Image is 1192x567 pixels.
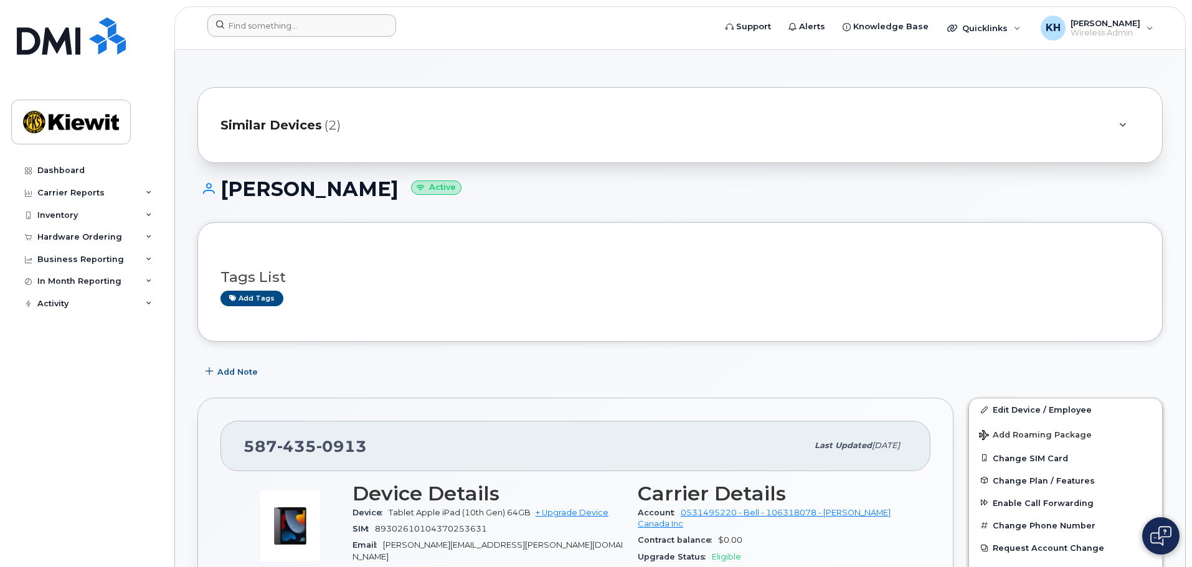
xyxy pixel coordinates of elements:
[352,524,375,533] span: SIM
[352,508,389,517] span: Device
[220,291,283,306] a: Add tags
[969,514,1162,537] button: Change Phone Number
[872,441,900,450] span: [DATE]
[411,180,461,195] small: Active
[375,524,487,533] span: 89302610104370253631
[197,360,268,383] button: Add Note
[993,476,1095,485] span: Change Plan / Features
[316,437,367,456] span: 0913
[217,366,258,378] span: Add Note
[1150,526,1171,546] img: Open chat
[352,540,623,561] span: [PERSON_NAME][EMAIL_ADDRESS][PERSON_NAME][DOMAIN_NAME]
[352,482,623,505] h3: Device Details
[253,489,328,563] img: image20231002-3703462-18bu571.jpeg
[324,116,341,134] span: (2)
[815,441,872,450] span: Last updated
[277,437,316,456] span: 435
[220,116,322,134] span: Similar Devices
[244,437,367,456] span: 587
[969,421,1162,447] button: Add Roaming Package
[979,430,1092,442] span: Add Roaming Package
[220,269,1140,285] h3: Tags List
[197,178,1163,200] h1: [PERSON_NAME]
[389,508,531,517] span: Tablet Apple iPad (10th Gen) 64GB
[536,508,608,517] a: + Upgrade Device
[718,535,742,545] span: $0.00
[969,492,1162,514] button: Enable Call Forwarding
[638,482,908,505] h3: Carrier Details
[993,498,1094,507] span: Enable Call Forwarding
[638,508,891,528] a: 0531495220 - Bell - 106318078 - [PERSON_NAME] Canada Inc
[969,537,1162,559] button: Request Account Change
[969,398,1162,421] a: Edit Device / Employee
[969,447,1162,469] button: Change SIM Card
[638,508,681,517] span: Account
[638,552,712,561] span: Upgrade Status
[352,540,383,550] span: Email
[712,552,741,561] span: Eligible
[969,469,1162,492] button: Change Plan / Features
[638,535,718,545] span: Contract balance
